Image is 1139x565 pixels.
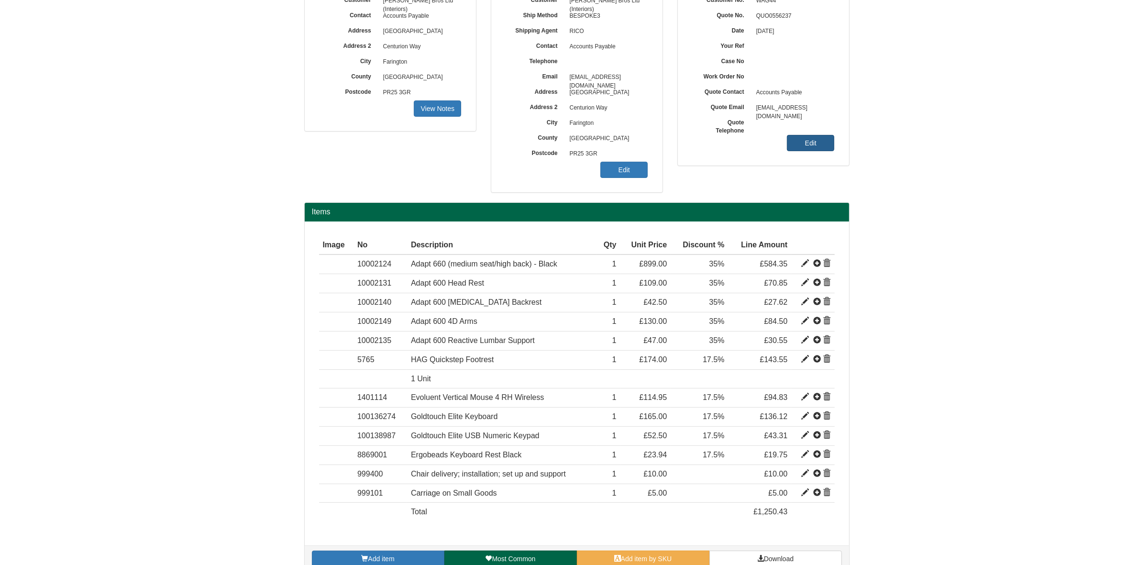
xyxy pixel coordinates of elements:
[752,85,835,100] span: Accounts Payable
[703,412,724,421] span: 17.5%
[764,555,794,563] span: Download
[612,336,617,344] span: 1
[411,451,521,459] span: Ergobeads Keyboard Rest Black
[597,236,620,255] th: Qty
[378,85,462,100] span: PR25 3GR
[752,100,835,116] span: [EMAIL_ADDRESS][DOMAIN_NAME]
[764,336,787,344] span: £30.55
[319,39,378,50] label: Address 2
[368,555,394,563] span: Add item
[411,375,431,383] span: 1 Unit
[506,70,565,81] label: Email
[692,9,752,20] label: Quote No.
[354,465,407,484] td: 999400
[319,236,354,255] th: Image
[506,9,565,20] label: Ship Method
[692,24,752,35] label: Date
[411,260,557,268] span: Adapt 660 (medium seat/high back) - Black
[703,432,724,440] span: 17.5%
[787,135,834,151] a: Edit
[319,24,378,35] label: Address
[643,336,667,344] span: £47.00
[378,39,462,55] span: Centurion Way
[354,445,407,465] td: 8869001
[354,484,407,503] td: 999101
[703,355,724,364] span: 17.5%
[752,24,835,39] span: [DATE]
[565,131,648,146] span: [GEOGRAPHIC_DATA]
[319,9,378,20] label: Contact
[768,489,787,497] span: £5.00
[612,470,617,478] span: 1
[671,236,728,255] th: Discount %
[565,85,648,100] span: [GEOGRAPHIC_DATA]
[703,393,724,401] span: 17.5%
[411,279,484,287] span: Adapt 600 Head Rest
[378,9,462,24] span: Accounts Payable
[354,274,407,293] td: 10002131
[319,85,378,96] label: Postcode
[703,451,724,459] span: 17.5%
[354,293,407,312] td: 10002140
[760,412,787,421] span: £136.12
[565,116,648,131] span: Farington
[728,236,791,255] th: Line Amount
[612,317,617,325] span: 1
[414,100,461,117] a: View Notes
[639,355,667,364] span: £174.00
[354,427,407,446] td: 100138987
[764,298,787,306] span: £27.62
[411,355,494,364] span: HAG Quickstep Footrest
[354,350,407,369] td: 5765
[565,24,648,39] span: RICO
[411,412,498,421] span: Goldtouch Elite Keyboard
[753,508,787,516] span: £1,250.43
[354,236,407,255] th: No
[612,355,617,364] span: 1
[643,298,667,306] span: £42.50
[764,470,787,478] span: £10.00
[692,70,752,81] label: Work Order No
[565,39,648,55] span: Accounts Payable
[506,146,565,157] label: Postcode
[354,312,407,332] td: 10002149
[506,39,565,50] label: Contact
[407,236,597,255] th: Description
[612,412,617,421] span: 1
[565,9,648,24] span: BESPOKE3
[643,432,667,440] span: £52.50
[752,9,835,24] span: QUO0556237
[506,85,565,96] label: Address
[411,336,535,344] span: Adapt 600 Reactive Lumbar Support
[319,55,378,66] label: City
[612,260,617,268] span: 1
[620,236,671,255] th: Unit Price
[354,255,407,274] td: 10002124
[709,317,724,325] span: 35%
[639,260,667,268] span: £899.00
[760,260,787,268] span: £584.35
[600,162,648,178] a: Edit
[612,279,617,287] span: 1
[612,393,617,401] span: 1
[643,470,667,478] span: £10.00
[760,355,787,364] span: £143.55
[621,555,672,563] span: Add item by SKU
[312,208,842,216] h2: Items
[411,298,542,306] span: Adapt 600 [MEDICAL_DATA] Backrest
[764,317,787,325] span: £84.50
[639,393,667,401] span: £114.95
[764,432,787,440] span: £43.31
[411,489,497,497] span: Carriage on Small Goods
[612,432,617,440] span: 1
[506,116,565,127] label: City
[506,55,565,66] label: Telephone
[764,393,787,401] span: £94.83
[612,298,617,306] span: 1
[692,39,752,50] label: Your Ref
[612,451,617,459] span: 1
[354,388,407,408] td: 1401114
[506,100,565,111] label: Address 2
[506,131,565,142] label: County
[709,279,724,287] span: 35%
